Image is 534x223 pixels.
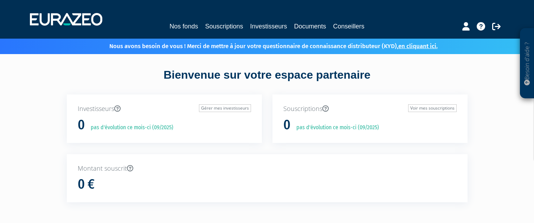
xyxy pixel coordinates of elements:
[398,42,438,50] a: en cliquant ici.
[333,21,365,31] a: Conseillers
[78,104,251,113] p: Investisseurs
[89,40,438,51] p: Nous avons besoin de vous ! Merci de mettre à jour votre questionnaire de connaissance distribute...
[283,118,290,132] h1: 0
[30,13,102,26] img: 1732889491-logotype_eurazeo_blanc_rvb.png
[408,104,457,112] a: Voir mes souscriptions
[283,104,457,113] p: Souscriptions
[205,21,243,31] a: Souscriptions
[291,124,379,132] p: pas d'évolution ce mois-ci (09/2025)
[523,32,531,95] p: Besoin d'aide ?
[294,21,326,31] a: Documents
[250,21,287,31] a: Investisseurs
[86,124,173,132] p: pas d'évolution ce mois-ci (09/2025)
[169,21,198,31] a: Nos fonds
[78,164,457,173] p: Montant souscrit
[199,104,251,112] a: Gérer mes investisseurs
[78,118,85,132] h1: 0
[62,67,473,94] div: Bienvenue sur votre espace partenaire
[78,177,95,192] h1: 0 €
